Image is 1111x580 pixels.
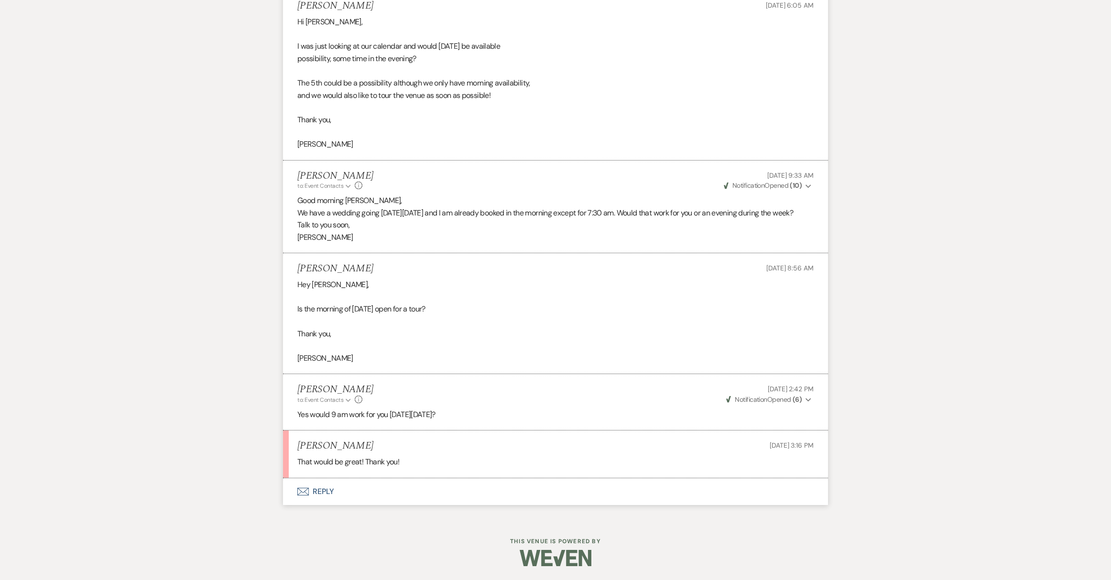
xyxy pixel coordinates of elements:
strong: ( 10 ) [790,181,802,190]
div: Hi [PERSON_NAME], I was just looking at our calendar and would [DATE] be available possibility, s... [297,16,814,150]
span: [DATE] 6:05 AM [766,1,814,10]
span: [DATE] 8:56 AM [766,264,814,272]
span: Notification [735,395,767,404]
span: [DATE] 9:33 AM [767,171,814,180]
span: to: Event Contacts [297,182,343,190]
button: NotificationOpened (6) [725,395,814,405]
span: [DATE] 3:16 PM [770,441,814,450]
button: NotificationOpened (10) [722,181,814,191]
div: Hey [PERSON_NAME], Is the morning of [DATE] open for a tour? Thank you, [PERSON_NAME] [297,279,814,364]
img: Weven Logo [520,541,591,575]
button: to: Event Contacts [297,182,352,190]
p: Good morning [PERSON_NAME], [297,194,814,207]
span: Opened [724,181,802,190]
p: Yes would 9 am work for you [DATE][DATE]? [297,408,814,421]
span: Notification [732,181,764,190]
p: [PERSON_NAME] [297,231,814,244]
h5: [PERSON_NAME] [297,440,373,452]
h5: [PERSON_NAME] [297,263,373,275]
strong: ( 6 ) [793,395,802,404]
p: Talk to you soon, [297,219,814,231]
h5: [PERSON_NAME] [297,384,373,396]
span: [DATE] 2:42 PM [768,385,814,393]
span: Opened [726,395,802,404]
h5: [PERSON_NAME] [297,170,373,182]
span: to: Event Contacts [297,396,343,404]
div: That would be great! Thank you! [297,456,814,468]
button: Reply [283,478,828,505]
p: We have a wedding going [DATE][DATE] and I am already booked in the morning except for 7:30 am. W... [297,207,814,219]
button: to: Event Contacts [297,396,352,404]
